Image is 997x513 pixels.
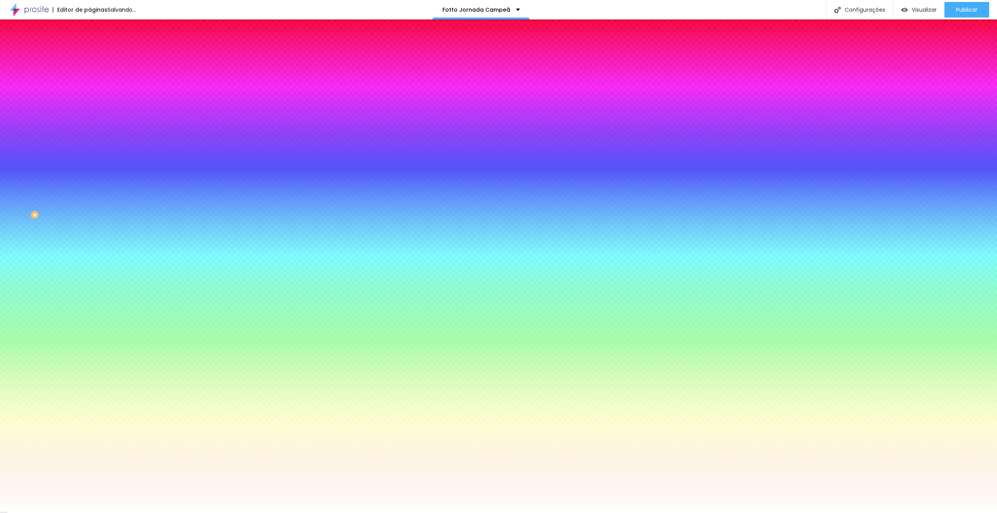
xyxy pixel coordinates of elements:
div: Salvando... [107,7,136,12]
button: Visualizar [893,2,944,18]
button: Publicar [944,2,989,18]
img: view-1.svg [901,7,908,13]
div: Editor de páginas [53,7,107,12]
span: Publicar [956,7,978,13]
p: Fotto Jornada Campeã [442,7,510,12]
span: Visualizar [912,7,937,13]
img: Icone [834,7,841,13]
